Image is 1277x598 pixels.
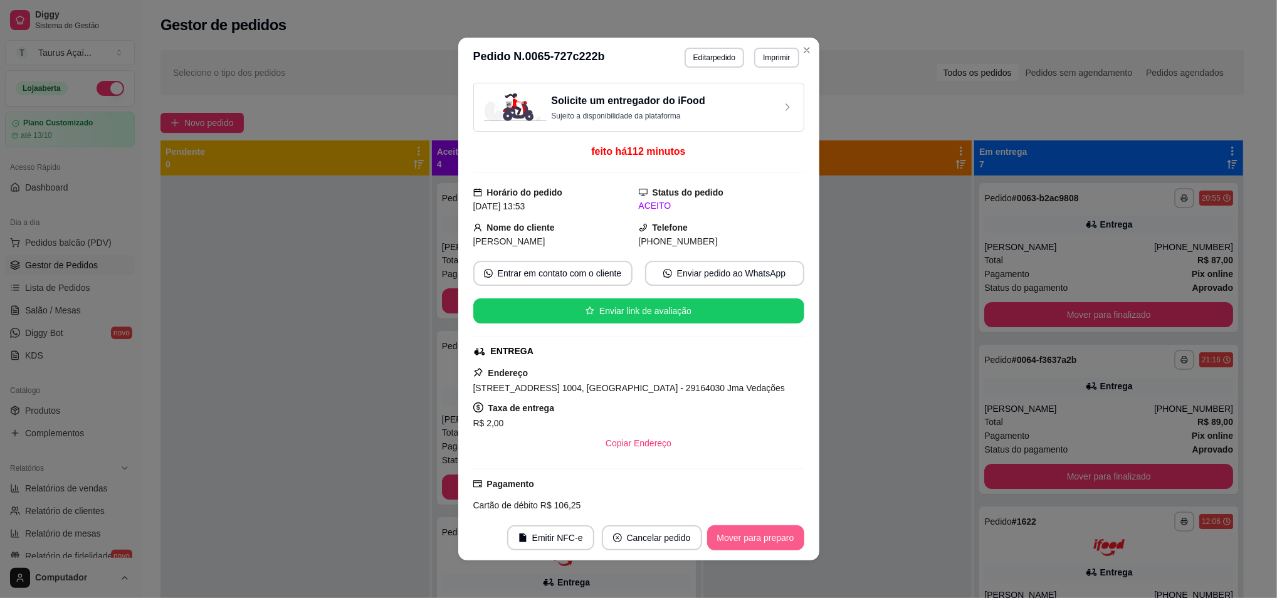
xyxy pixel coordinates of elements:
img: delivery-image [484,93,547,121]
strong: Taxa de entrega [488,403,555,413]
button: close-circleCancelar pedido [602,525,702,550]
strong: Endereço [488,368,528,378]
span: user [473,223,482,232]
h3: Pedido N. 0065-727c222b [473,48,605,68]
span: close-circle [613,533,622,542]
div: ACEITO [639,199,804,212]
span: [DATE] 13:53 [473,201,525,211]
span: [STREET_ADDRESS] 1004, [GEOGRAPHIC_DATA] - 29164030 Jma Vedações [473,383,785,393]
span: desktop [639,188,648,197]
strong: Telefone [653,223,688,233]
strong: Nome do cliente [487,223,555,233]
div: ENTREGA [491,345,533,358]
button: Close [797,40,817,60]
button: Copiar Endereço [596,431,681,456]
span: pushpin [473,367,483,377]
strong: Pagamento [487,479,534,489]
strong: Status do pedido [653,187,724,197]
button: whats-appEntrar em contato com o cliente [473,261,633,286]
span: feito há 112 minutos [591,146,685,157]
span: star [586,307,594,315]
span: calendar [473,188,482,197]
button: whats-appEnviar pedido ao WhatsApp [645,261,804,286]
span: [PHONE_NUMBER] [639,236,718,246]
span: phone [639,223,648,232]
h3: Solicite um entregador do iFood [552,93,705,108]
button: Mover para preparo [707,525,804,550]
strong: Horário do pedido [487,187,563,197]
span: file [518,533,527,542]
span: R$ 2,00 [473,418,504,428]
button: fileEmitir NFC-e [507,525,594,550]
button: Imprimir [754,48,799,68]
span: credit-card [473,480,482,488]
p: Sujeito a disponibilidade da plataforma [552,111,705,121]
span: dollar [473,402,483,412]
button: starEnviar link de avaliação [473,298,804,323]
span: whats-app [484,269,493,278]
span: whats-app [663,269,672,278]
button: Editarpedido [685,48,744,68]
span: R$ 106,25 [538,500,581,510]
span: [PERSON_NAME] [473,236,545,246]
span: Cartão de débito [473,500,539,510]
